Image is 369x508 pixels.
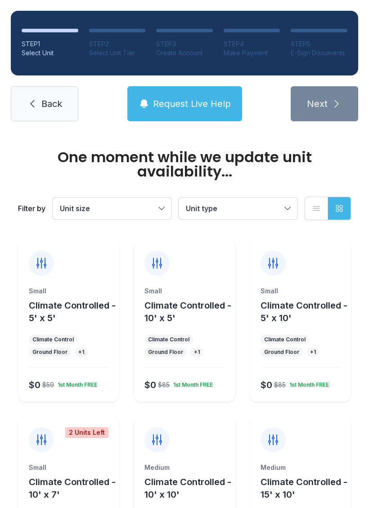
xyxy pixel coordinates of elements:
div: $0 [144,379,156,391]
div: Climate Control [264,336,306,343]
span: Unit type [186,204,217,213]
button: Climate Controlled - 10' x 5' [144,299,231,324]
div: Small [29,287,108,296]
div: + 1 [194,349,200,356]
div: Ground Floor [32,349,67,356]
div: Medium [261,463,340,472]
div: Select Unit Tier [89,49,146,57]
div: Ground Floor [264,349,299,356]
div: STEP 2 [89,40,146,49]
div: E-Sign Documents [291,49,347,57]
div: Small [261,287,340,296]
span: Climate Controlled - 10' x 7' [29,477,116,500]
span: Next [307,97,328,110]
div: Small [29,463,108,472]
button: Climate Controlled - 5' x 5' [29,299,116,324]
div: + 1 [310,349,316,356]
div: 2 Units Left [65,427,108,438]
span: Climate Controlled - 5' x 10' [261,300,347,323]
div: One moment while we update unit availability... [18,150,351,179]
button: Unit type [179,198,297,219]
button: Climate Controlled - 10' x 10' [144,476,231,501]
button: Climate Controlled - 10' x 7' [29,476,116,501]
button: Unit size [53,198,171,219]
div: Small [144,287,224,296]
div: Ground Floor [148,349,183,356]
div: Filter by [18,203,45,214]
span: Request Live Help [153,97,231,110]
span: Climate Controlled - 15' x 10' [261,477,347,500]
div: 1st Month FREE [286,378,329,389]
div: Create Account [156,49,213,57]
span: Climate Controlled - 10' x 5' [144,300,231,323]
div: STEP 1 [22,40,78,49]
div: Climate Control [148,336,189,343]
div: Make Payment [224,49,280,57]
div: Medium [144,463,224,472]
div: STEP 4 [224,40,280,49]
div: $0 [261,379,272,391]
button: Climate Controlled - 15' x 10' [261,476,347,501]
span: Unit size [60,204,90,213]
span: Climate Controlled - 5' x 5' [29,300,116,323]
span: Climate Controlled - 10' x 10' [144,477,231,500]
div: STEP 5 [291,40,347,49]
div: Select Unit [22,49,78,57]
button: Climate Controlled - 5' x 10' [261,299,347,324]
div: Climate Control [32,336,74,343]
div: $59 [42,380,54,389]
span: Back [41,97,62,110]
div: $85 [274,380,286,389]
div: STEP 3 [156,40,213,49]
div: + 1 [78,349,84,356]
div: 1st Month FREE [170,378,213,389]
div: $85 [158,380,170,389]
div: 1st Month FREE [54,378,97,389]
div: $0 [29,379,40,391]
